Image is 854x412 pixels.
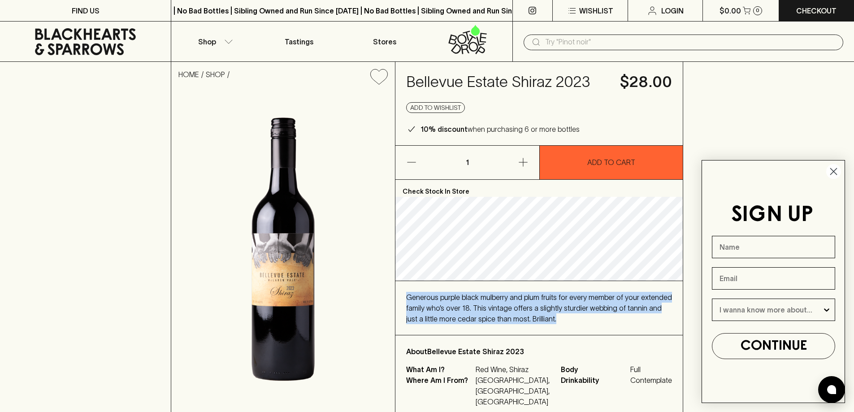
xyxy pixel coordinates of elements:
[693,151,854,412] div: FLYOUT Form
[827,385,836,394] img: bubble-icon
[561,375,628,386] span: Drinkability
[456,146,478,179] p: 1
[731,205,813,226] span: SIGN UP
[406,375,473,407] p: Where Am I From?
[171,22,256,61] button: Shop
[285,36,313,47] p: Tastings
[206,70,225,78] a: SHOP
[756,8,759,13] p: 0
[476,364,550,375] p: Red Wine, Shiraz
[545,35,836,49] input: Try "Pinot noir"
[620,73,672,91] h4: $28.00
[712,236,835,258] input: Name
[420,125,468,133] b: 10% discount
[198,36,216,47] p: Shop
[420,124,580,134] p: when purchasing 6 or more bottles
[712,267,835,290] input: Email
[579,5,613,16] p: Wishlist
[661,5,684,16] p: Login
[367,65,391,88] button: Add to wishlist
[72,5,100,16] p: FIND US
[720,299,822,321] input: I wanna know more about...
[395,180,683,197] p: Check Stock In Store
[826,164,841,179] button: Close dialog
[712,333,835,359] button: CONTINUE
[406,293,672,323] span: Generous purple black mulberry and plum fruits for every member of your extended family who’s ove...
[630,364,672,375] span: Full
[406,346,672,357] p: About Bellevue Estate Shiraz 2023
[476,375,550,407] p: [GEOGRAPHIC_DATA], [GEOGRAPHIC_DATA], [GEOGRAPHIC_DATA]
[630,375,672,386] span: Contemplate
[406,73,609,91] h4: Bellevue Estate Shiraz 2023
[561,364,628,375] span: Body
[822,299,831,321] button: Show Options
[406,102,465,113] button: Add to wishlist
[342,22,427,61] a: Stores
[796,5,837,16] p: Checkout
[587,157,635,168] p: ADD TO CART
[256,22,342,61] a: Tastings
[178,70,199,78] a: HOME
[373,36,396,47] p: Stores
[720,5,741,16] p: $0.00
[540,146,683,179] button: ADD TO CART
[406,364,473,375] p: What Am I?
